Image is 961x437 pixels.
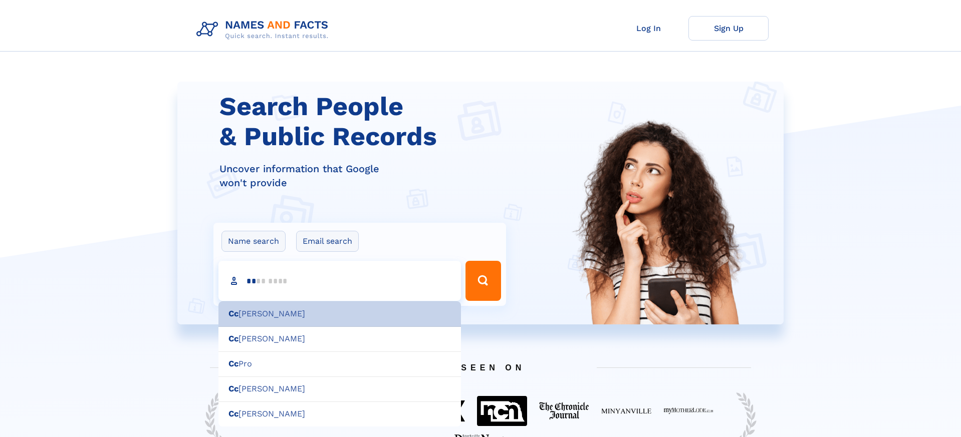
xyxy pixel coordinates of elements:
[221,231,286,252] label: Name search
[601,407,651,414] img: Featured on Minyanville
[228,409,238,418] b: Cc
[608,16,688,41] a: Log In
[218,301,461,327] div: [PERSON_NAME]
[539,402,589,420] img: Featured on The Chronicle Journal
[688,16,769,41] a: Sign Up
[219,92,512,152] h1: Search People & Public Records
[228,309,238,318] b: Cc
[218,326,461,352] div: [PERSON_NAME]
[228,384,238,393] b: Cc
[219,162,512,190] div: Uncover information that Google won't provide
[218,261,461,301] input: search input
[195,351,766,384] span: AS SEEN ON
[218,401,461,427] div: [PERSON_NAME]
[218,376,461,402] div: [PERSON_NAME]
[296,231,359,252] label: Email search
[663,407,713,414] img: Featured on My Mother Lode
[228,334,238,343] b: Cc
[218,351,461,377] div: Pro
[228,359,238,368] b: Cc
[192,16,337,43] img: Logo Names and Facts
[477,396,527,425] img: Featured on NCN
[566,118,751,374] img: Search People and Public records
[465,261,501,301] button: Search Button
